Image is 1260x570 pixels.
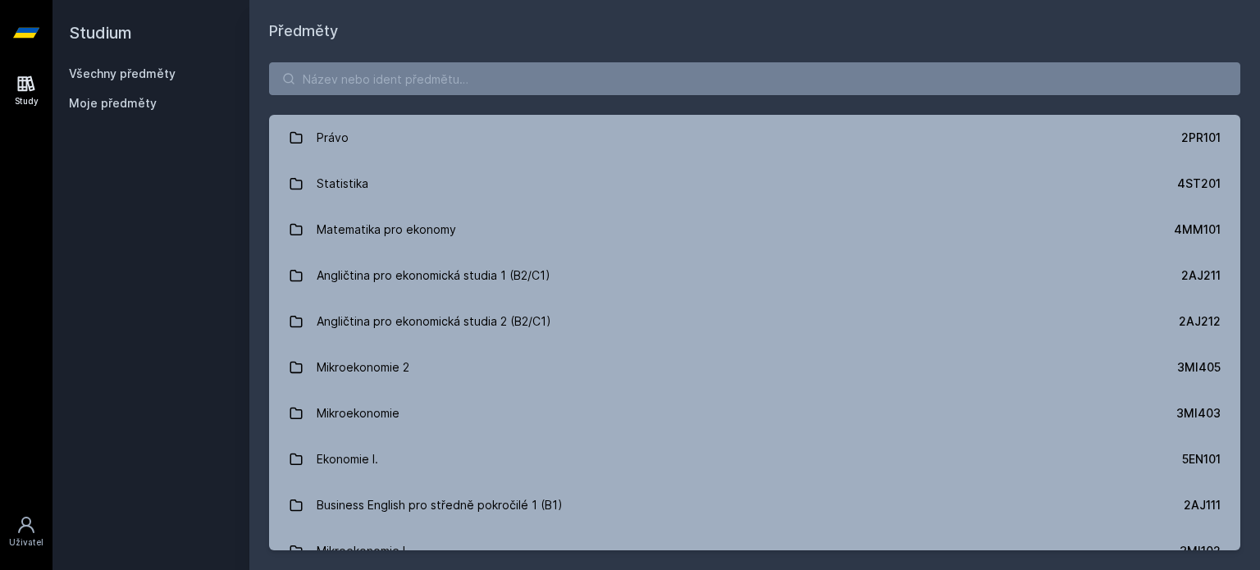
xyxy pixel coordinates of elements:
[1176,405,1221,422] div: 3MI403
[69,66,176,80] a: Všechny předměty
[1181,130,1221,146] div: 2PR101
[3,66,49,116] a: Study
[269,62,1240,95] input: Název nebo ident předmětu…
[269,390,1240,436] a: Mikroekonomie 3MI403
[1177,176,1221,192] div: 4ST201
[269,115,1240,161] a: Právo 2PR101
[1174,221,1221,238] div: 4MM101
[1182,451,1221,467] div: 5EN101
[1184,497,1221,513] div: 2AJ111
[3,507,49,557] a: Uživatel
[317,489,563,522] div: Business English pro středně pokročilé 1 (B1)
[317,397,399,430] div: Mikroekonomie
[269,161,1240,207] a: Statistika 4ST201
[9,536,43,549] div: Uživatel
[317,305,551,338] div: Angličtina pro ekonomická studia 2 (B2/C1)
[317,443,378,476] div: Ekonomie I.
[317,167,368,200] div: Statistika
[317,535,405,568] div: Mikroekonomie I
[317,121,349,154] div: Právo
[269,207,1240,253] a: Matematika pro ekonomy 4MM101
[269,20,1240,43] h1: Předměty
[317,259,550,292] div: Angličtina pro ekonomická studia 1 (B2/C1)
[317,351,409,384] div: Mikroekonomie 2
[1179,313,1221,330] div: 2AJ212
[1181,267,1221,284] div: 2AJ211
[269,344,1240,390] a: Mikroekonomie 2 3MI405
[1180,543,1221,559] div: 3MI102
[269,436,1240,482] a: Ekonomie I. 5EN101
[15,95,39,107] div: Study
[69,95,157,112] span: Moje předměty
[269,253,1240,299] a: Angličtina pro ekonomická studia 1 (B2/C1) 2AJ211
[317,213,456,246] div: Matematika pro ekonomy
[1177,359,1221,376] div: 3MI405
[269,299,1240,344] a: Angličtina pro ekonomická studia 2 (B2/C1) 2AJ212
[269,482,1240,528] a: Business English pro středně pokročilé 1 (B1) 2AJ111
